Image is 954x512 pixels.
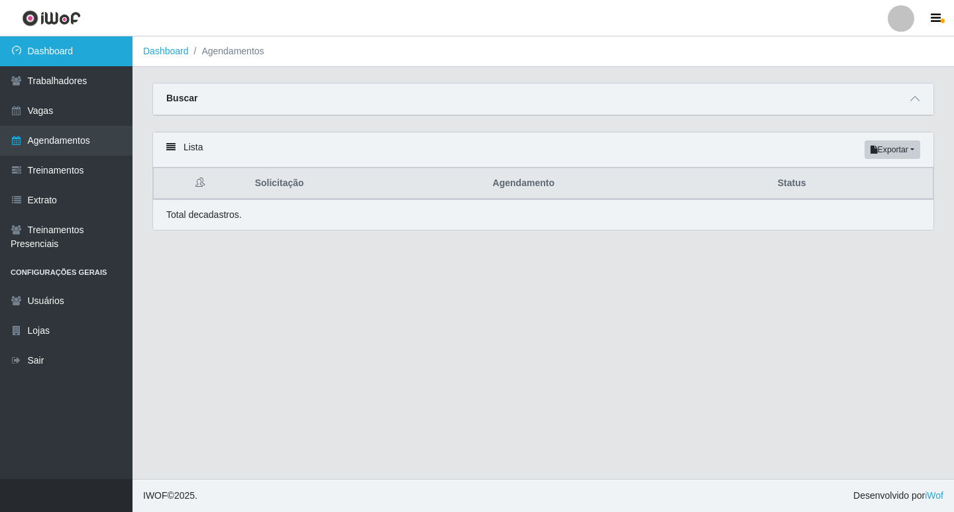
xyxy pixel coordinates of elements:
div: Lista [153,132,933,168]
button: Exportar [865,140,920,159]
p: Total de cadastros. [166,208,242,222]
th: Solicitação [247,168,485,199]
a: Dashboard [143,46,189,56]
span: IWOF [143,490,168,501]
li: Agendamentos [189,44,264,58]
nav: breadcrumb [132,36,954,67]
span: Desenvolvido por [853,489,943,503]
img: CoreUI Logo [22,10,81,26]
strong: Buscar [166,93,197,103]
th: Agendamento [485,168,770,199]
span: © 2025 . [143,489,197,503]
a: iWof [925,490,943,501]
th: Status [770,168,933,199]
